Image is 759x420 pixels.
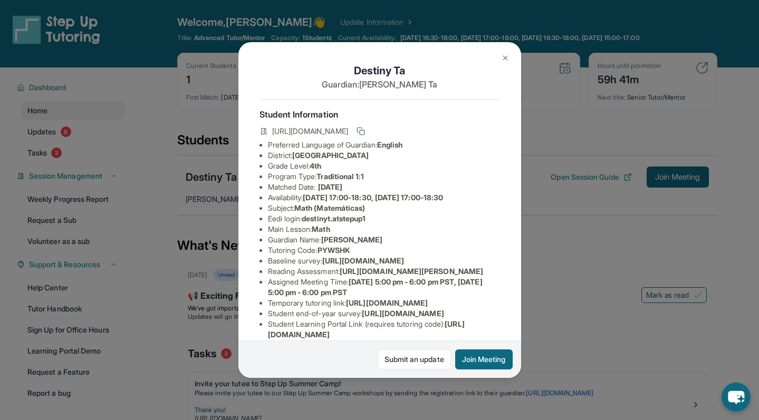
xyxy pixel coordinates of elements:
li: Tutoring Code : [268,245,500,256]
li: Subject : [268,203,500,213]
li: Matched Date: [268,182,500,192]
li: District: [268,150,500,161]
h1: Destiny Ta [260,63,500,78]
span: [URL][DOMAIN_NAME] [272,126,348,136]
span: [DATE] 17:00-18:30, [DATE] 17:00-18:30 [303,193,443,202]
p: Guardian: [PERSON_NAME] Ta [260,78,500,91]
li: Student Direct Learning Portal Link (no tutoring code required) : [268,340,500,361]
li: Grade Level: [268,161,500,171]
li: Student Learning Portal Link (requires tutoring code) : [268,319,500,340]
a: Submit an update [378,349,451,369]
span: [DATE] [318,182,342,191]
li: Temporary tutoring link : [268,298,500,308]
span: [URL][DOMAIN_NAME][PERSON_NAME] [340,267,483,276]
button: chat-button [722,383,751,412]
li: Main Lesson : [268,224,500,235]
span: Math [312,224,330,233]
li: Preferred Language of Guardian: [268,140,500,150]
li: Baseline survey : [268,256,500,266]
li: Availability: [268,192,500,203]
li: Student end-of-year survey : [268,308,500,319]
li: Program Type: [268,171,500,182]
li: Guardian Name : [268,235,500,245]
button: Join Meeting [455,349,513,369]
span: [URL][DOMAIN_NAME] [362,309,444,318]
span: PYWSHK [318,246,350,255]
span: [GEOGRAPHIC_DATA] [292,151,369,160]
span: [URL][DOMAIN_NAME] [322,256,404,265]
button: Copy link [354,125,367,138]
h4: Student Information [260,108,500,121]
li: Assigned Meeting Time : [268,277,500,298]
span: [URL][DOMAIN_NAME] [346,298,428,307]
span: [DATE] 5:00 pm - 6:00 pm PST, [DATE] 5:00 pm - 6:00 pm PST [268,277,483,297]
span: 4th [310,161,321,170]
span: destinyt.atstepup1 [302,214,366,223]
span: Math (Matemáticas) [294,203,365,212]
span: English [377,140,403,149]
span: [PERSON_NAME] [321,235,383,244]
li: Eedi login : [268,213,500,224]
span: Traditional 1:1 [316,172,364,181]
li: Reading Assessment : [268,266,500,277]
img: Close Icon [501,54,510,62]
